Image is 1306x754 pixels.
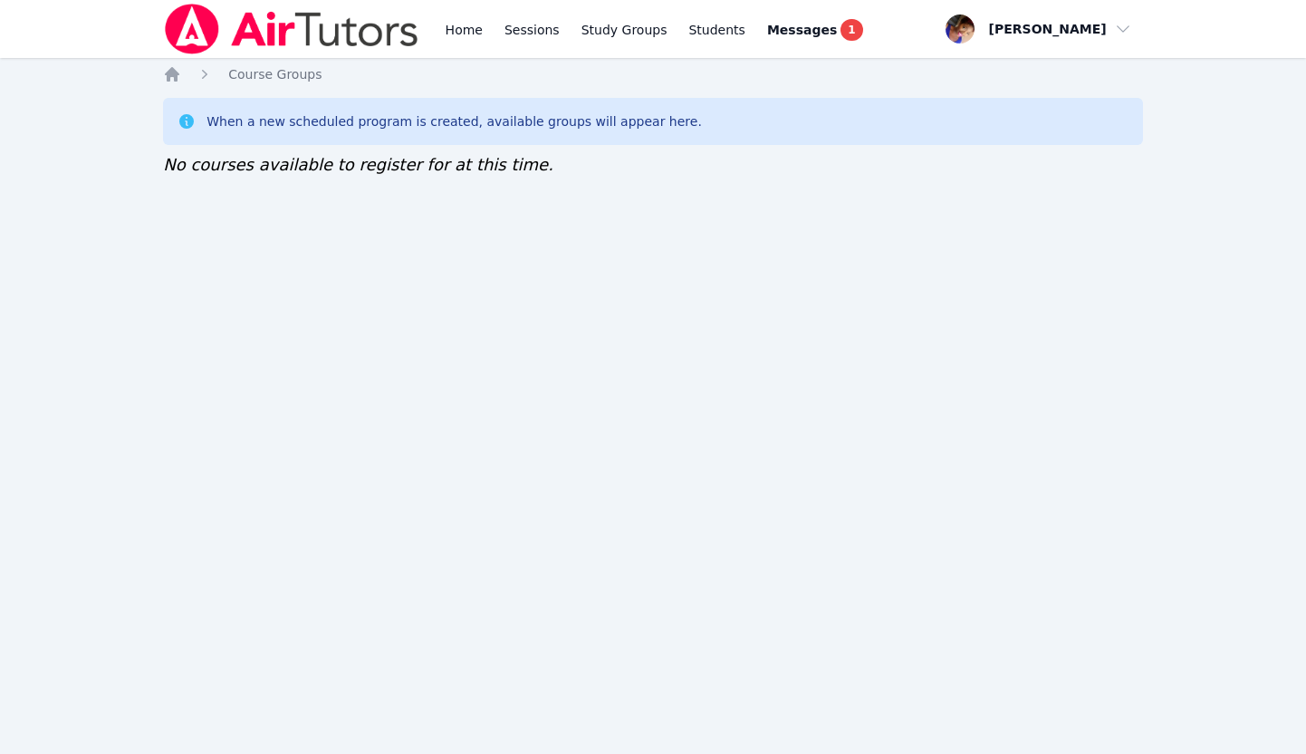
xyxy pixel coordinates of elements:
a: Course Groups [228,65,322,83]
span: Course Groups [228,67,322,82]
span: Messages [767,21,837,39]
span: 1 [840,19,862,41]
span: No courses available to register for at this time. [163,155,553,174]
div: When a new scheduled program is created, available groups will appear here. [206,112,702,130]
img: Air Tutors [163,4,419,54]
nav: Breadcrumb [163,65,1143,83]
